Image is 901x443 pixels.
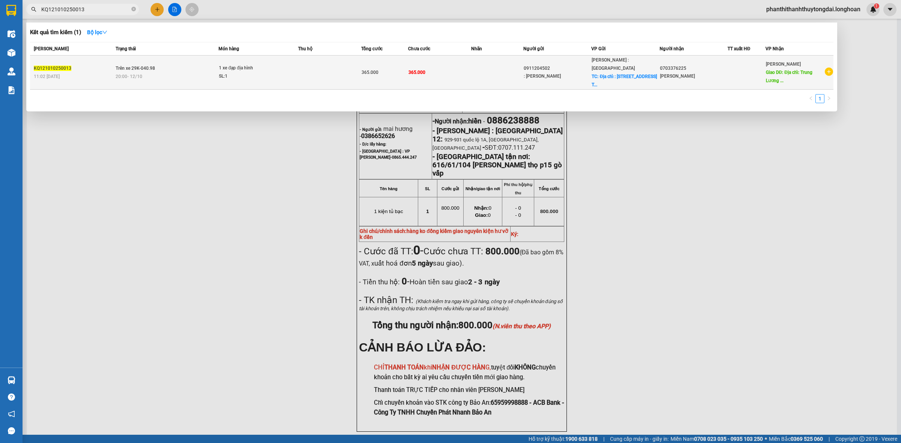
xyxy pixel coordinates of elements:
[8,49,15,57] img: warehouse-icon
[408,70,425,75] span: 365.000
[592,74,657,87] span: TC: Địa chỉ : [STREET_ADDRESS] T...
[806,94,815,103] button: left
[30,29,81,36] h3: Kết quả tìm kiếm ( 1 )
[219,72,275,81] div: SL: 1
[81,26,113,38] button: Bộ lọcdown
[218,46,239,51] span: Món hàng
[34,46,69,51] span: [PERSON_NAME]
[116,66,155,71] span: Trên xe 29K-040.98
[31,7,36,12] span: search
[34,66,71,71] span: KQ121010250013
[87,29,107,35] strong: Bộ lọc
[131,6,136,13] span: close-circle
[825,68,833,76] span: plus-circle
[824,94,833,103] button: right
[660,65,727,72] div: 0703376225
[116,46,136,51] span: Trạng thái
[8,427,15,434] span: message
[765,46,784,51] span: VP Nhận
[806,94,815,103] li: Previous Page
[8,86,15,94] img: solution-icon
[591,46,606,51] span: VP Gửi
[8,393,15,401] span: question-circle
[827,96,831,101] span: right
[116,74,142,79] span: 20:00 - 12/10
[524,65,591,72] div: 0911204502
[766,62,801,67] span: [PERSON_NAME]
[408,46,430,51] span: Chưa cước
[660,46,684,51] span: Người nhận
[471,46,482,51] span: Nhãn
[34,74,60,79] span: 11:02 [DATE]
[362,70,378,75] span: 365.000
[660,72,727,80] div: [PERSON_NAME]
[728,46,750,51] span: TT xuất HĐ
[809,96,813,101] span: left
[815,94,824,103] li: 1
[131,7,136,11] span: close-circle
[8,410,15,417] span: notification
[6,5,16,16] img: logo-vxr
[41,5,130,14] input: Tìm tên, số ĐT hoặc mã đơn
[592,57,635,71] span: [PERSON_NAME] : [GEOGRAPHIC_DATA]
[8,30,15,38] img: warehouse-icon
[102,30,107,35] span: down
[8,68,15,75] img: warehouse-icon
[298,46,312,51] span: Thu hộ
[524,72,591,80] div: : [PERSON_NAME]
[523,46,544,51] span: Người gửi
[766,70,812,83] span: Giao DĐ: Địa chỉ: Trung Lương ...
[219,64,275,72] div: 1 xe đạp địa hình
[824,94,833,103] li: Next Page
[8,376,15,384] img: warehouse-icon
[816,95,824,103] a: 1
[361,46,383,51] span: Tổng cước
